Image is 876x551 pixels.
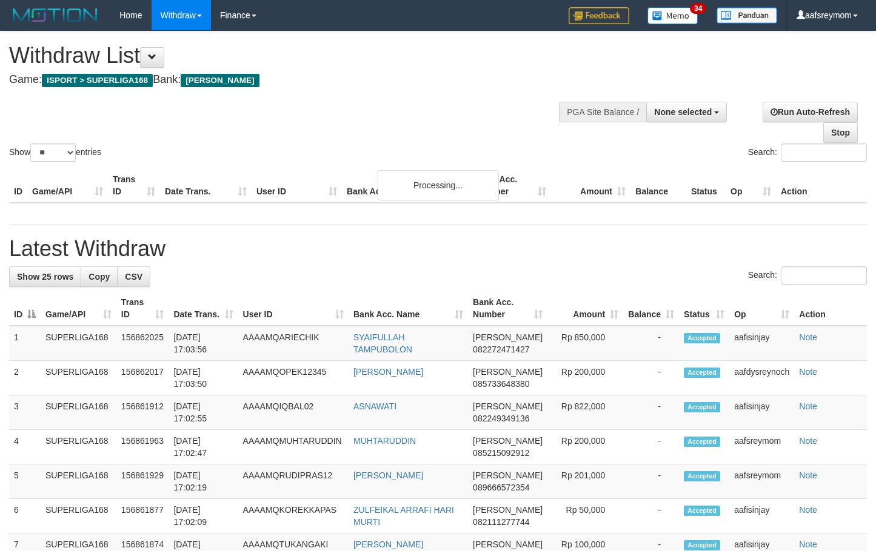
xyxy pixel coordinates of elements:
a: ASNAWATI [353,401,396,411]
td: Rp 200,000 [547,361,623,395]
span: Copy 082249349136 to clipboard [473,414,529,423]
td: - [623,464,679,499]
span: [PERSON_NAME] [181,74,259,87]
td: SUPERLIGA168 [41,464,116,499]
th: Trans ID [108,168,160,203]
td: 6 [9,499,41,533]
a: [PERSON_NAME] [353,470,423,480]
span: Accepted [684,506,720,516]
td: aafdysreynoch [729,361,794,395]
input: Search: [781,144,867,162]
td: - [623,361,679,395]
th: Date Trans.: activate to sort column ascending [169,291,238,326]
td: SUPERLIGA168 [41,499,116,533]
th: ID: activate to sort column descending [9,291,41,326]
span: Accepted [684,540,720,550]
th: Date Trans. [160,168,252,203]
select: Showentries [30,144,76,162]
img: panduan.png [717,7,777,24]
span: [PERSON_NAME] [473,436,543,446]
td: [DATE] 17:03:56 [169,326,238,361]
span: [PERSON_NAME] [473,367,543,377]
h1: Withdraw List [9,44,572,68]
td: aafsreymom [729,430,794,464]
td: AAAAMQOPEK12345 [238,361,349,395]
span: Accepted [684,333,720,343]
td: [DATE] 17:02:47 [169,430,238,464]
td: [DATE] 17:02:09 [169,499,238,533]
td: Rp 822,000 [547,395,623,430]
td: [DATE] 17:03:50 [169,361,238,395]
a: SYAIFULLAH TAMPUBOLON [353,332,412,354]
td: aafsreymom [729,464,794,499]
th: Status: activate to sort column ascending [679,291,729,326]
td: 156861963 [116,430,169,464]
a: MUHTARUDDIN [353,436,416,446]
td: 156861912 [116,395,169,430]
img: Feedback.jpg [569,7,629,24]
span: Copy 085733648380 to clipboard [473,379,529,389]
td: 156862025 [116,326,169,361]
span: Copy 089666572354 to clipboard [473,483,529,492]
td: SUPERLIGA168 [41,326,116,361]
td: - [623,430,679,464]
td: AAAAMQKOREKKAPAS [238,499,349,533]
span: Copy 082272471427 to clipboard [473,345,529,354]
span: [PERSON_NAME] [473,505,543,515]
td: 3 [9,395,41,430]
td: 1 [9,326,41,361]
span: [PERSON_NAME] [473,332,543,342]
th: Action [776,168,867,203]
td: SUPERLIGA168 [41,395,116,430]
th: Bank Acc. Number: activate to sort column ascending [468,291,547,326]
td: - [623,326,679,361]
td: 156862017 [116,361,169,395]
span: Accepted [684,368,720,378]
span: Copy [89,272,110,282]
span: CSV [125,272,142,282]
th: Bank Acc. Name [342,168,472,203]
span: [PERSON_NAME] [473,470,543,480]
a: Note [799,505,817,515]
td: AAAAMQARIECHIK [238,326,349,361]
label: Search: [748,266,867,285]
a: Copy [81,266,118,287]
th: Amount [551,168,630,203]
span: Show 25 rows [17,272,73,282]
th: Action [794,291,867,326]
a: [PERSON_NAME] [353,367,423,377]
span: Copy 082111277744 to clipboard [473,517,529,527]
div: Processing... [378,170,499,200]
th: Bank Acc. Number [472,168,551,203]
th: Op [726,168,776,203]
td: - [623,499,679,533]
div: PGA Site Balance / [559,102,646,122]
td: 2 [9,361,41,395]
span: Accepted [684,402,720,412]
th: Trans ID: activate to sort column ascending [116,291,169,326]
a: Note [799,332,817,342]
td: aafisinjay [729,395,794,430]
img: Button%20Memo.svg [647,7,698,24]
a: CSV [117,266,150,287]
label: Show entries [9,144,101,162]
td: Rp 200,000 [547,430,623,464]
td: - [623,395,679,430]
a: Show 25 rows [9,266,81,287]
th: User ID [252,168,342,203]
span: Accepted [684,437,720,447]
th: Amount: activate to sort column ascending [547,291,623,326]
td: aafisinjay [729,326,794,361]
img: MOTION_logo.png [9,6,101,24]
td: Rp 50,000 [547,499,623,533]
td: SUPERLIGA168 [41,361,116,395]
td: aafisinjay [729,499,794,533]
th: Game/API [27,168,108,203]
span: 34 [690,3,706,14]
span: [PERSON_NAME] [473,539,543,549]
h1: Latest Withdraw [9,237,867,261]
td: Rp 201,000 [547,464,623,499]
span: Copy 085215092912 to clipboard [473,448,529,458]
td: 5 [9,464,41,499]
th: Game/API: activate to sort column ascending [41,291,116,326]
